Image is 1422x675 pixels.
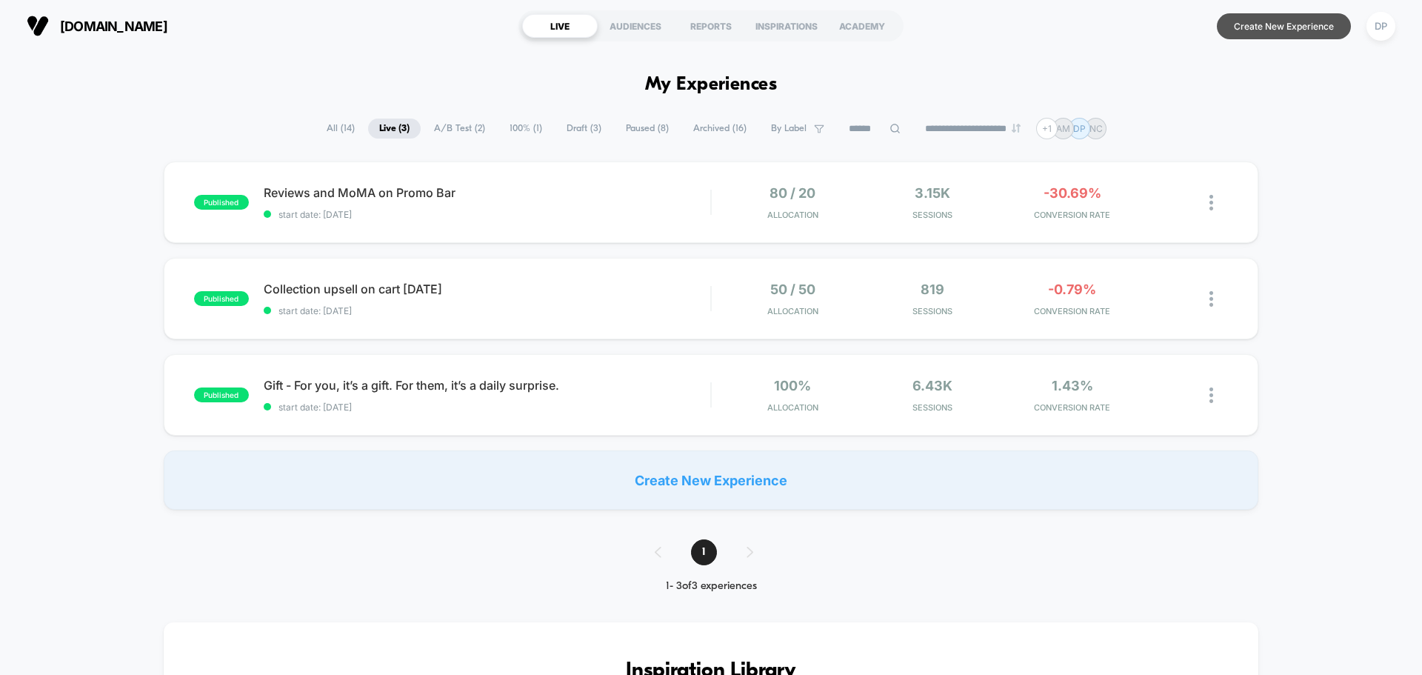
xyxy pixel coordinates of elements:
[673,14,749,38] div: REPORTS
[767,402,818,413] span: Allocation
[368,119,421,139] span: Live ( 3 )
[912,378,952,393] span: 6.43k
[774,378,811,393] span: 100%
[767,210,818,220] span: Allocation
[264,378,710,393] span: Gift - For you, it’s a gift. For them, it’s a daily surprise.
[27,15,49,37] img: Visually logo
[264,209,710,220] span: start date: [DATE]
[645,74,778,96] h1: My Experiences
[316,119,366,139] span: All ( 14 )
[867,306,999,316] span: Sessions
[194,195,249,210] span: published
[770,282,815,297] span: 50 / 50
[22,14,172,38] button: [DOMAIN_NAME]
[1209,388,1213,403] img: close
[264,185,710,200] span: Reviews and MoMA on Promo Bar
[1209,291,1213,307] img: close
[1044,185,1101,201] span: -30.69%
[1012,124,1021,133] img: end
[921,282,944,297] span: 819
[1089,123,1103,134] p: NC
[598,14,673,38] div: AUDIENCES
[1052,378,1093,393] span: 1.43%
[1362,11,1400,41] button: DP
[194,388,249,402] span: published
[264,282,710,296] span: Collection upsell on cart [DATE]
[770,185,815,201] span: 80 / 20
[264,402,710,413] span: start date: [DATE]
[423,119,496,139] span: A/B Test ( 2 )
[1006,210,1138,220] span: CONVERSION RATE
[691,539,717,565] span: 1
[1006,402,1138,413] span: CONVERSION RATE
[1209,195,1213,210] img: close
[867,210,999,220] span: Sessions
[555,119,612,139] span: Draft ( 3 )
[867,402,999,413] span: Sessions
[1366,12,1395,41] div: DP
[915,185,950,201] span: 3.15k
[640,580,783,593] div: 1 - 3 of 3 experiences
[1217,13,1351,39] button: Create New Experience
[682,119,758,139] span: Archived ( 16 )
[767,306,818,316] span: Allocation
[264,305,710,316] span: start date: [DATE]
[498,119,553,139] span: 100% ( 1 )
[522,14,598,38] div: LIVE
[1073,123,1086,134] p: DP
[749,14,824,38] div: INSPIRATIONS
[1036,118,1058,139] div: + 1
[1006,306,1138,316] span: CONVERSION RATE
[60,19,167,34] span: [DOMAIN_NAME]
[1048,282,1096,297] span: -0.79%
[824,14,900,38] div: ACADEMY
[615,119,680,139] span: Paused ( 8 )
[1056,123,1070,134] p: AM
[771,123,807,134] span: By Label
[194,291,249,306] span: published
[164,450,1258,510] div: Create New Experience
